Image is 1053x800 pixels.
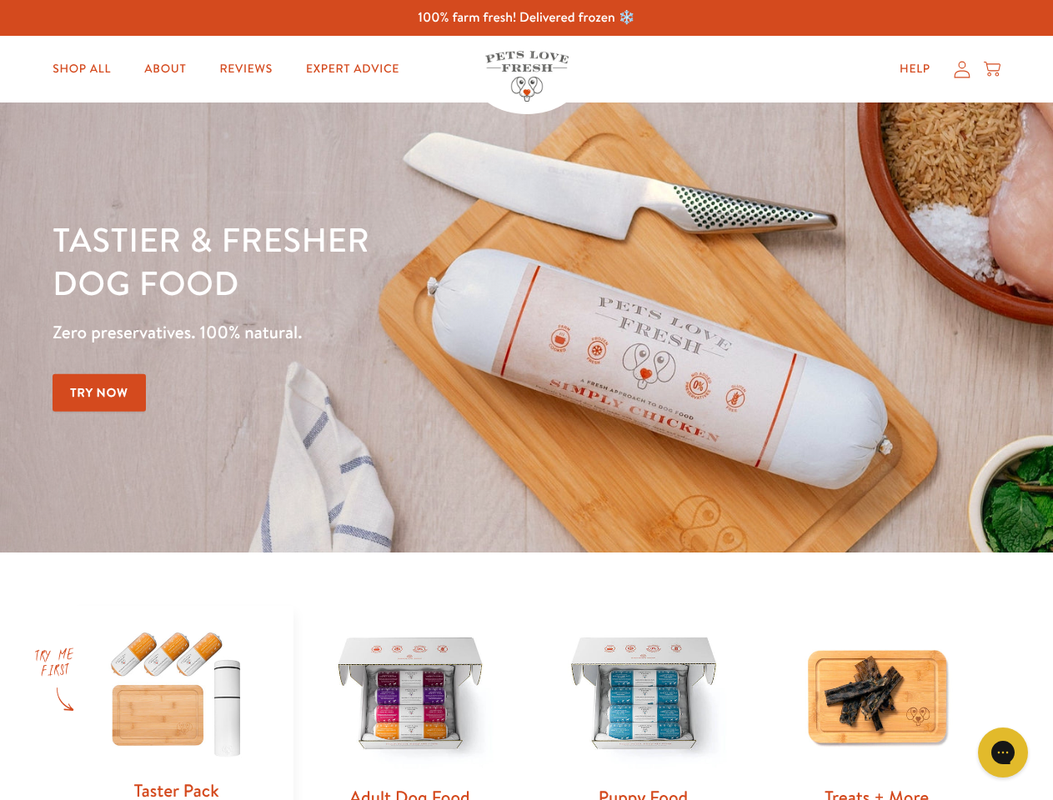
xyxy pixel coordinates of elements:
[886,52,944,86] a: Help
[131,52,199,86] a: About
[53,317,684,347] p: Zero preservatives. 100% natural.
[53,374,146,412] a: Try Now
[206,52,285,86] a: Reviews
[53,217,684,304] h1: Tastier & fresher dog food
[970,722,1036,783] iframe: Gorgias live chat messenger
[39,52,124,86] a: Shop All
[485,51,569,102] img: Pets Love Fresh
[293,52,413,86] a: Expert Advice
